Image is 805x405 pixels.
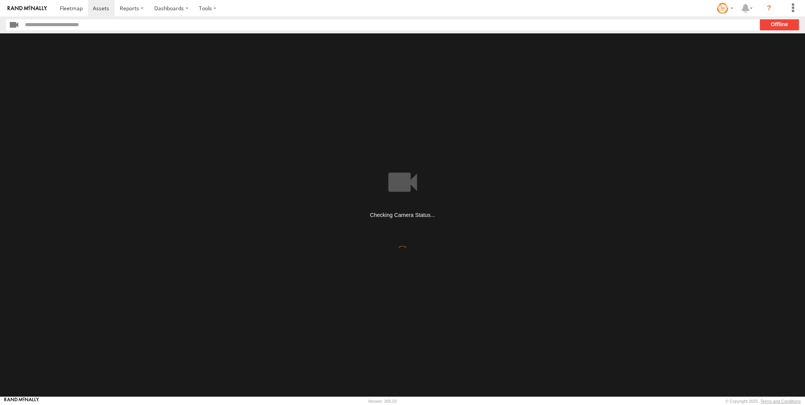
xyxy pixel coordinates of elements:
div: © Copyright 2025 - [725,399,801,403]
img: rand-logo.svg [8,6,47,11]
div: Tommy Stauffer [714,3,736,14]
i: ? [763,2,775,14]
a: Terms and Conditions [761,399,801,403]
a: Visit our Website [4,397,39,405]
div: Version: 305.03 [368,399,397,403]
